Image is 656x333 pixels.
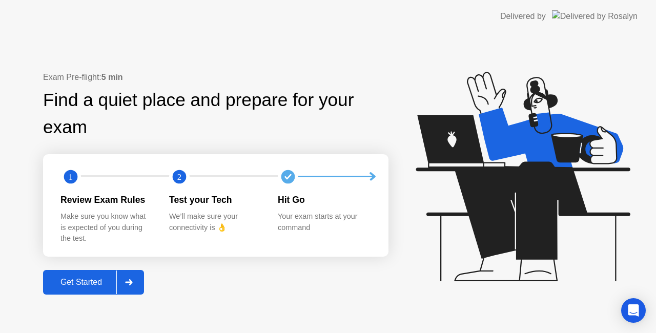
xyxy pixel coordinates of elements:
[169,193,261,206] div: Test your Tech
[278,193,370,206] div: Hit Go
[101,73,123,81] b: 5 min
[169,211,261,233] div: We’ll make sure your connectivity is 👌
[60,211,153,244] div: Make sure you know what is expected of you during the test.
[43,71,388,84] div: Exam Pre-flight:
[621,298,646,323] div: Open Intercom Messenger
[552,10,638,22] img: Delivered by Rosalyn
[46,278,116,287] div: Get Started
[43,270,144,295] button: Get Started
[69,172,73,181] text: 1
[500,10,546,23] div: Delivered by
[177,172,181,181] text: 2
[60,193,153,206] div: Review Exam Rules
[43,87,388,141] div: Find a quiet place and prepare for your exam
[278,211,370,233] div: Your exam starts at your command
